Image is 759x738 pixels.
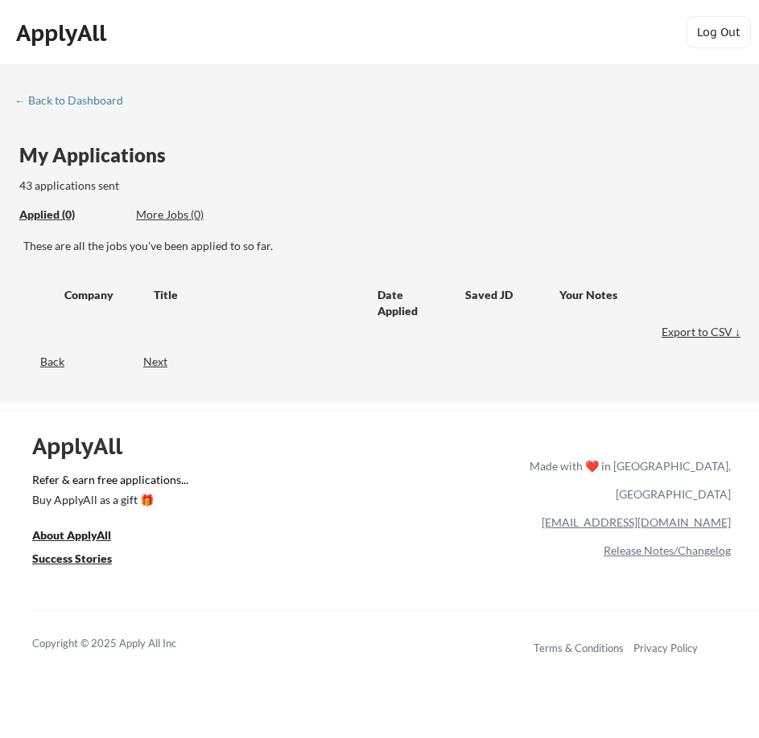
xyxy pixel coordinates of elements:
[32,550,134,570] a: Success Stories
[14,95,135,106] div: ← Back to Dashboard
[19,178,331,194] div: 43 applications sent
[64,287,139,303] div: Company
[32,551,112,565] u: Success Stories
[23,238,745,254] div: These are all the jobs you've been applied to so far.
[19,207,124,223] div: These are all the jobs you've been applied to so far.
[465,280,559,309] div: Saved JD
[19,146,179,165] div: My Applications
[32,636,217,652] div: Copyright © 2025 Apply All Inc
[633,642,698,654] a: Privacy Policy
[534,642,624,654] a: Terms & Conditions
[542,515,731,529] a: [EMAIL_ADDRESS][DOMAIN_NAME]
[32,491,193,511] a: Buy ApplyAll as a gift 🎁
[377,287,443,318] div: Date Applied
[687,16,751,48] button: Log Out
[154,287,362,303] div: Title
[32,474,193,491] a: Refer & earn free applications...
[32,494,193,506] div: Buy ApplyAll as a gift 🎁
[523,452,731,508] div: Made with ❤️ in [GEOGRAPHIC_DATA], [GEOGRAPHIC_DATA]
[16,19,111,47] div: ApplyAll
[32,527,134,547] a: About ApplyAll
[143,354,186,370] div: Next
[662,324,745,340] div: Export to CSV ↓
[136,207,254,223] div: More Jobs (0)
[15,354,64,370] div: Back
[32,433,140,460] div: ApplyAll
[559,287,730,303] div: Your Notes
[136,207,254,223] div: These are job applications we think you'd be a good fit for, but couldn't apply you to automatica...
[32,528,111,542] u: About ApplyAll
[19,207,124,223] div: Applied (0)
[14,94,135,110] a: ← Back to Dashboard
[604,543,731,557] a: Release Notes/Changelog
